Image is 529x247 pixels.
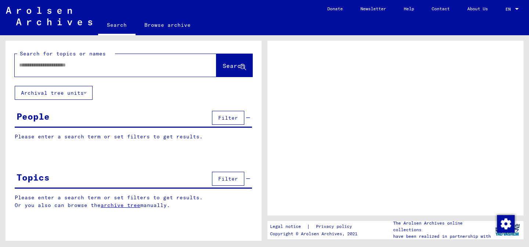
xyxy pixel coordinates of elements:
[218,115,238,121] span: Filter
[15,194,252,209] p: Please enter a search term or set filters to get results. Or you also can browse the manually.
[393,220,492,233] p: The Arolsen Archives online collections
[223,62,245,69] span: Search
[136,16,199,34] a: Browse archive
[216,54,252,77] button: Search
[15,86,93,100] button: Archival tree units
[310,223,361,230] a: Privacy policy
[20,50,106,57] mat-label: Search for topics or names
[98,16,136,35] a: Search
[497,215,514,232] div: Change consent
[497,215,515,233] img: Change consent
[212,111,244,125] button: Filter
[270,223,307,230] a: Legal notice
[17,171,50,184] div: Topics
[101,202,140,208] a: archive tree
[218,175,238,182] span: Filter
[270,230,361,237] p: Copyright © Arolsen Archives, 2021
[15,133,252,141] p: Please enter a search term or set filters to get results.
[6,7,92,25] img: Arolsen_neg.svg
[505,7,514,12] span: EN
[494,221,521,239] img: yv_logo.png
[270,223,361,230] div: |
[17,110,50,123] div: People
[393,233,492,240] p: have been realized in partnership with
[212,172,244,186] button: Filter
